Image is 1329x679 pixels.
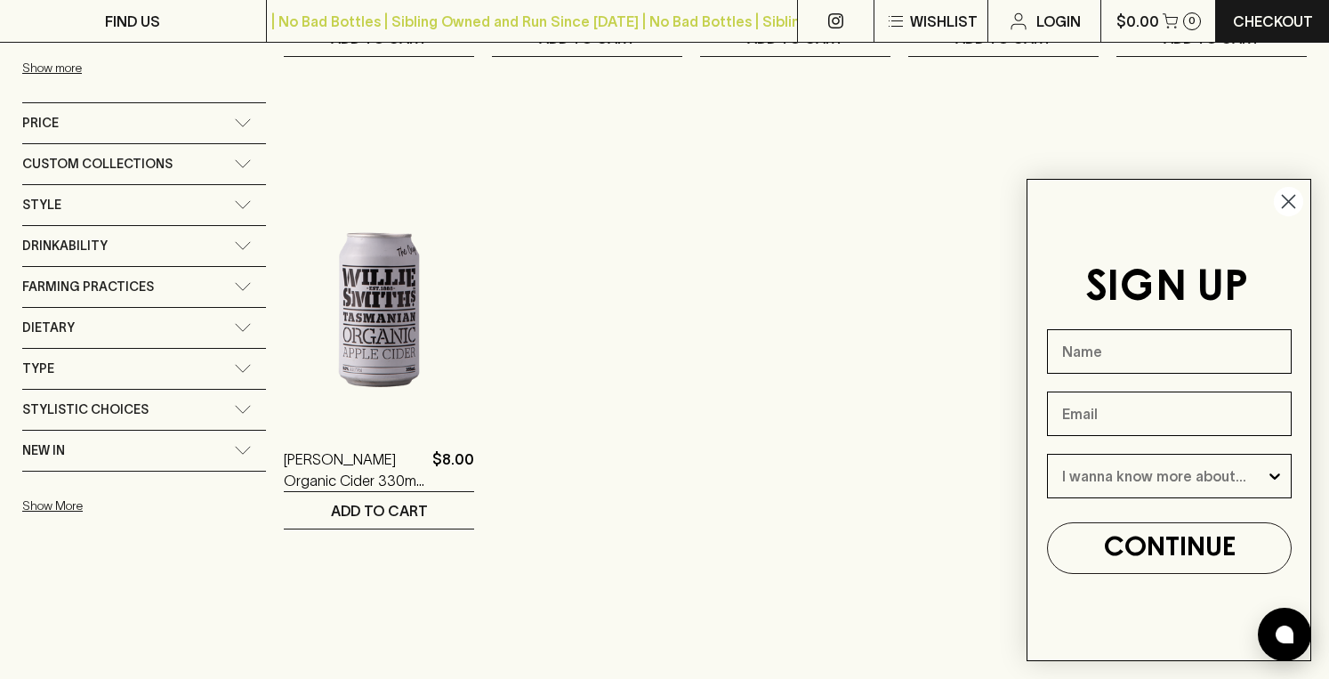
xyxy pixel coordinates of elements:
img: bubble-icon [1276,626,1293,643]
div: Custom Collections [22,144,266,184]
div: Farming Practices [22,267,266,307]
div: Type [22,349,266,389]
span: New In [22,440,65,462]
span: Price [22,112,59,134]
p: ADD TO CART [331,500,428,521]
nav: pagination navigation [284,552,1307,587]
div: Price [22,103,266,143]
button: CONTINUE [1047,522,1292,574]
span: Drinkability [22,235,108,257]
button: Show Options [1266,455,1284,497]
span: Custom Collections [22,153,173,175]
button: ADD TO CART [284,492,474,529]
div: Drinkability [22,226,266,266]
div: FLYOUT Form [1009,161,1329,679]
input: I wanna know more about... [1062,455,1266,497]
button: Close dialog [1273,186,1304,217]
div: Stylistic Choices [22,390,266,430]
div: New In [22,431,266,471]
input: Name [1047,329,1292,374]
div: Style [22,185,266,225]
span: Dietary [22,317,75,339]
p: FIND US [105,11,160,32]
img: Willie Smiths Organic Cider 330ml (can) [284,110,474,422]
span: Farming Practices [22,276,154,298]
p: $0.00 [1116,11,1159,32]
p: Login [1036,11,1081,32]
span: Stylistic Choices [22,399,149,421]
p: Checkout [1233,11,1313,32]
input: Email [1047,392,1292,436]
span: Type [22,358,54,380]
button: Show More [22,488,255,524]
p: Wishlist [910,11,978,32]
div: Dietary [22,308,266,348]
span: SIGN UP [1085,268,1248,309]
p: $8.00 [432,449,474,491]
span: Style [22,194,61,216]
p: 0 [1188,16,1196,26]
button: Show more [22,50,255,86]
a: [PERSON_NAME] Organic Cider 330ml (can) [284,449,425,491]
